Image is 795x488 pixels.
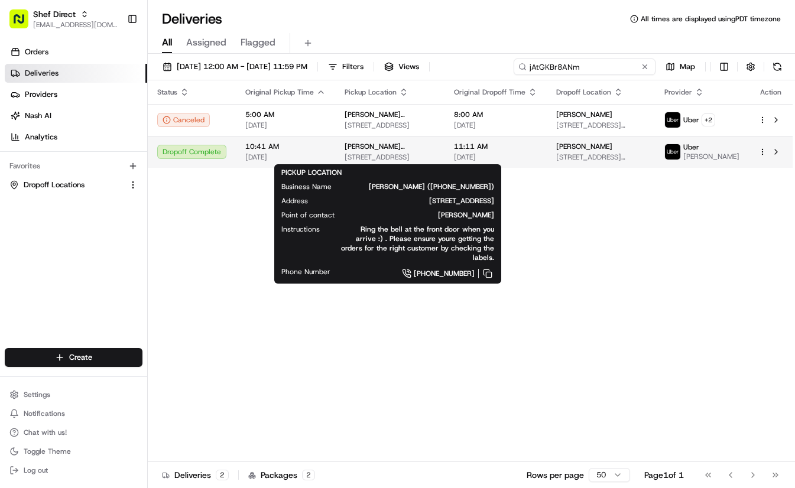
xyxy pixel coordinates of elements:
span: Dropoff Locations [24,180,85,190]
span: API Documentation [112,232,190,244]
button: Shef Direct[EMAIL_ADDRESS][DOMAIN_NAME] [5,5,122,33]
p: Welcome 👋 [12,47,215,66]
span: 11:11 AM [454,142,537,151]
div: 2 [216,470,229,480]
button: Create [5,348,142,367]
span: 8:00 AM [454,110,537,119]
span: Notifications [24,409,65,418]
span: Map [680,61,695,72]
button: [DATE] 12:00 AM - [DATE] 11:59 PM [157,58,313,75]
span: [PERSON_NAME] ([PHONE_NUMBER]) [345,110,435,119]
span: Status [157,87,177,97]
span: [STREET_ADDRESS] [345,121,435,130]
input: Clear [31,76,195,89]
span: [STREET_ADDRESS] [345,152,435,162]
img: uber-new-logo.jpeg [665,144,680,160]
div: Favorites [5,157,142,175]
span: Toggle Theme [24,447,71,456]
button: Toggle Theme [5,443,142,460]
a: Dropoff Locations [9,180,124,190]
a: Nash AI [5,106,147,125]
span: [DATE] [245,152,326,162]
button: Chat with us! [5,424,142,441]
a: 💻API Documentation [95,227,194,249]
button: Canceled [157,113,210,127]
span: Uber [683,142,699,152]
div: Packages [248,469,315,481]
span: Instructions [281,225,320,234]
button: Views [379,58,424,75]
img: 1736555255976-a54dd68f-1ca7-489b-9aae-adbdc363a1c4 [12,113,33,134]
div: 💻 [100,233,109,243]
span: Business Name [281,182,332,191]
a: Powered byPylon [83,261,143,270]
span: Shef Support [37,183,83,193]
span: Original Pickup Time [245,87,314,97]
span: Providers [25,89,57,100]
span: [PERSON_NAME] ([PHONE_NUMBER]) [345,142,435,151]
span: PICKUP LOCATION [281,168,342,177]
h1: Deliveries [162,9,222,28]
button: See all [183,151,215,165]
span: Original Dropoff Time [454,87,525,97]
span: [PERSON_NAME] [683,152,739,161]
button: Shef Direct [33,8,76,20]
span: [PERSON_NAME] ([PHONE_NUMBER]) [351,182,494,191]
span: Create [69,352,92,363]
span: [EMAIL_ADDRESS][DOMAIN_NAME] [33,20,118,30]
span: Flagged [241,35,275,50]
button: Map [660,58,700,75]
span: Pylon [118,261,143,270]
span: Uber [683,115,699,125]
img: Shef Support [12,172,31,191]
span: Phone Number [281,267,330,276]
span: [PERSON_NAME] [353,210,494,220]
button: Notifications [5,405,142,422]
p: Rows per page [527,469,584,481]
span: 10:41 AM [245,142,326,151]
div: Past conversations [12,154,76,163]
button: Log out [5,462,142,479]
span: Address [281,196,308,206]
span: Knowledge Base [24,232,90,244]
span: Filters [342,61,364,72]
button: Dropoff Locations [5,175,142,194]
span: • [85,183,89,193]
span: 5:00 AM [245,110,326,119]
span: Settings [24,390,50,399]
div: 2 [302,470,315,480]
span: [DATE] [245,121,326,130]
span: [PERSON_NAME] [556,142,612,151]
span: [DATE] [454,152,537,162]
span: Deliveries [25,68,59,79]
span: Provider [664,87,692,97]
span: Orders [25,47,48,57]
span: Analytics [25,132,57,142]
div: 📗 [12,233,21,243]
span: [STREET_ADDRESS][PERSON_NAME] [556,121,645,130]
button: Start new chat [201,116,215,131]
div: Action [758,87,783,97]
span: [STREET_ADDRESS] [327,196,494,206]
img: 8571987876998_91fb9ceb93ad5c398215_72.jpg [25,113,46,134]
span: Ring the bell at the front door when you arrive :) . Please ensure youre getting the orders for t... [339,225,494,262]
span: Log out [24,466,48,475]
button: Filters [323,58,369,75]
div: Page 1 of 1 [644,469,684,481]
input: Type to search [514,58,656,75]
img: uber-new-logo.jpeg [665,112,680,128]
div: Start new chat [53,113,194,125]
span: Dropoff Location [556,87,611,97]
span: [PHONE_NUMBER] [414,269,475,278]
span: Nash AI [25,110,51,121]
button: Refresh [769,58,786,75]
a: Providers [5,85,147,104]
span: Chat with us! [24,428,67,437]
a: [PHONE_NUMBER] [349,267,494,280]
a: Analytics [5,128,147,147]
button: Settings [5,386,142,403]
span: Views [398,61,419,72]
span: [DATE] 12:00 AM - [DATE] 11:59 PM [177,61,307,72]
